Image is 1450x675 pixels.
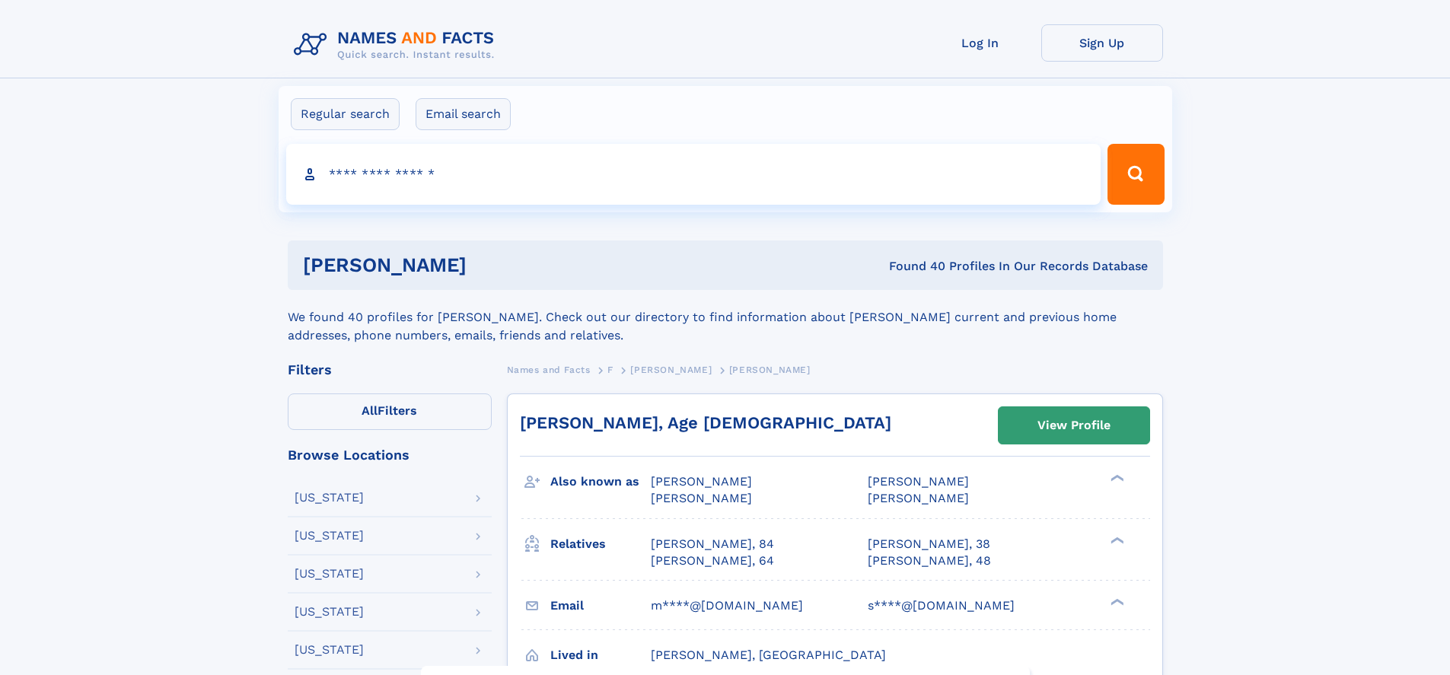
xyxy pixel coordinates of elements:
[295,644,364,656] div: [US_STATE]
[677,258,1148,275] div: Found 40 Profiles In Our Records Database
[1037,408,1111,443] div: View Profile
[303,256,678,275] h1: [PERSON_NAME]
[651,648,886,662] span: [PERSON_NAME], [GEOGRAPHIC_DATA]
[651,552,774,569] a: [PERSON_NAME], 64
[295,568,364,580] div: [US_STATE]
[288,448,492,462] div: Browse Locations
[295,492,364,504] div: [US_STATE]
[1107,597,1125,607] div: ❯
[288,363,492,377] div: Filters
[868,491,969,505] span: [PERSON_NAME]
[868,474,969,489] span: [PERSON_NAME]
[291,98,400,130] label: Regular search
[729,365,811,375] span: [PERSON_NAME]
[651,491,752,505] span: [PERSON_NAME]
[295,530,364,542] div: [US_STATE]
[651,474,752,489] span: [PERSON_NAME]
[507,360,591,379] a: Names and Facts
[1107,144,1164,205] button: Search Button
[630,360,712,379] a: [PERSON_NAME]
[1041,24,1163,62] a: Sign Up
[1107,535,1125,545] div: ❯
[607,360,613,379] a: F
[288,24,507,65] img: Logo Names and Facts
[288,393,492,430] label: Filters
[520,413,891,432] a: [PERSON_NAME], Age [DEMOGRAPHIC_DATA]
[607,365,613,375] span: F
[550,642,651,668] h3: Lived in
[550,531,651,557] h3: Relatives
[1107,473,1125,483] div: ❯
[868,536,990,552] a: [PERSON_NAME], 38
[550,593,651,619] h3: Email
[295,606,364,618] div: [US_STATE]
[416,98,511,130] label: Email search
[651,536,774,552] a: [PERSON_NAME], 84
[999,407,1149,444] a: View Profile
[550,469,651,495] h3: Also known as
[286,144,1101,205] input: search input
[868,552,991,569] a: [PERSON_NAME], 48
[630,365,712,375] span: [PERSON_NAME]
[362,403,378,418] span: All
[288,290,1163,345] div: We found 40 profiles for [PERSON_NAME]. Check out our directory to find information about [PERSON...
[919,24,1041,62] a: Log In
